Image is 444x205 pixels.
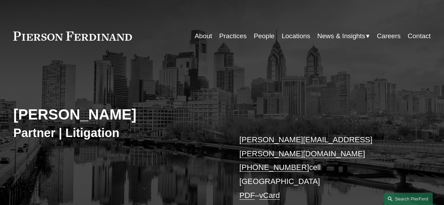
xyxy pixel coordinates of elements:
[13,106,222,124] h2: [PERSON_NAME]
[408,29,431,43] a: Contact
[239,135,372,158] a: [PERSON_NAME][EMAIL_ADDRESS][PERSON_NAME][DOMAIN_NAME]
[219,29,247,43] a: Practices
[281,29,310,43] a: Locations
[254,29,274,43] a: People
[13,125,222,140] h3: Partner | Litigation
[259,191,280,200] a: vCard
[377,29,401,43] a: Careers
[317,30,365,42] span: News & Insights
[384,193,433,205] a: Search this site
[239,133,413,203] p: cell [GEOGRAPHIC_DATA] –
[195,29,212,43] a: About
[239,163,309,172] a: [PHONE_NUMBER]
[239,191,255,200] a: PDF
[317,29,370,43] a: folder dropdown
